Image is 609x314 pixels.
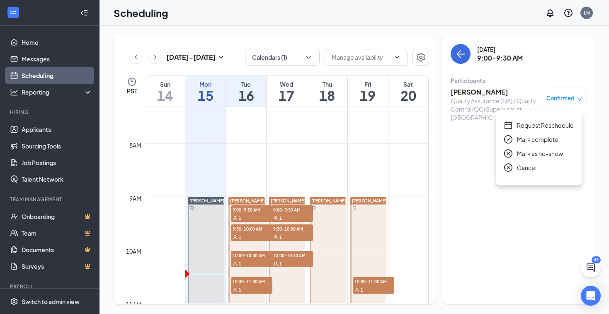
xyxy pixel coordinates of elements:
[216,52,226,62] svg: SmallChevronDown
[130,51,142,63] button: ChevronLeft
[114,6,168,20] h1: Scheduling
[231,205,272,214] span: 9:00-9:30 AM
[10,88,18,96] svg: Analysis
[504,121,512,129] span: calendar
[279,215,282,221] span: 1
[517,149,563,158] span: Mark as no-show
[151,52,159,62] svg: ChevronRight
[239,234,241,240] span: 1
[22,225,92,241] a: TeamCrown
[307,88,347,102] h1: 18
[273,261,278,266] svg: User
[22,67,92,84] a: Scheduling
[267,76,307,107] a: September 17, 2025
[361,287,363,293] span: 1
[189,198,224,203] span: [PERSON_NAME]
[226,76,266,107] a: September 16, 2025
[245,49,320,66] button: Calendars (1)ChevronDown
[348,88,388,102] h1: 19
[307,80,347,88] div: Thu
[546,94,575,102] span: Confirmed
[22,297,80,306] div: Switch to admin view
[10,196,91,203] div: Team Management
[577,96,582,102] span: down
[145,88,185,102] h1: 14
[22,171,92,187] a: Talent Network
[412,49,429,66] button: Settings
[127,77,137,87] svg: Clock
[451,44,471,64] button: back-button
[231,277,272,285] span: 10:30-11:00 AM
[353,277,394,285] span: 10:30-11:00 AM
[348,80,388,88] div: Fri
[592,256,601,263] div: 43
[226,80,266,88] div: Tue
[581,258,601,277] button: ChatActive
[239,287,241,293] span: 1
[267,88,307,102] h1: 17
[231,251,272,259] span: 10:00-10:30 AM
[388,88,428,102] h1: 20
[279,261,282,267] span: 1
[504,135,512,144] span: check-circle
[124,247,143,256] div: 10am
[22,138,92,154] a: Sourcing Tools
[504,149,512,158] span: close-circle
[517,163,536,172] span: Cancel
[517,135,558,144] span: Mark complete
[354,287,359,292] svg: User
[584,9,590,16] div: LN
[127,87,137,95] span: PST
[22,34,92,51] a: Home
[312,206,316,210] svg: Sync
[273,235,278,240] svg: User
[517,121,574,130] span: Request Reschedule
[273,216,278,221] svg: User
[230,198,265,203] span: [PERSON_NAME]
[388,76,428,107] a: September 20, 2025
[22,208,92,225] a: OnboardingCrown
[272,205,313,214] span: 9:00-9:30 AM
[307,76,347,107] a: September 18, 2025
[166,53,216,62] h3: [DATE] - [DATE]
[233,235,238,240] svg: User
[233,216,238,221] svg: User
[145,80,185,88] div: Sun
[451,76,587,85] div: Participants
[239,215,241,221] span: 1
[22,258,92,275] a: SurveysCrown
[279,234,282,240] span: 1
[586,263,596,273] svg: ChatActive
[304,53,313,61] svg: ChevronDown
[185,88,226,102] h1: 15
[332,53,391,62] input: Manage availability
[267,80,307,88] div: Wed
[185,76,226,107] a: September 15, 2025
[451,88,538,97] h3: [PERSON_NAME]
[451,97,538,122] div: Quality Assurance (QA) / Quality Control (QC) Supervisor at [GEOGRAPHIC_DATA]
[271,198,306,203] span: [PERSON_NAME]
[124,300,143,309] div: 11am
[272,224,313,233] span: 9:30-10:00 AM
[190,206,194,210] svg: Sync
[80,9,88,17] svg: Collapse
[239,261,241,267] span: 1
[233,261,238,266] svg: User
[10,283,91,290] div: Payroll
[22,88,93,96] div: Reporting
[394,54,400,61] svg: ChevronDown
[231,224,272,233] span: 9:30-10:00 AM
[10,109,91,116] div: Hiring
[22,51,92,67] a: Messages
[477,45,523,54] div: [DATE]
[10,297,18,306] svg: Settings
[477,54,523,63] h3: 9:00-9:30 AM
[348,76,388,107] a: September 19, 2025
[352,198,387,203] span: [PERSON_NAME]
[416,52,426,62] svg: Settings
[456,49,466,59] svg: ArrowLeft
[9,8,17,17] svg: WorkstreamLogo
[132,52,140,62] svg: ChevronLeft
[311,198,346,203] span: [PERSON_NAME]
